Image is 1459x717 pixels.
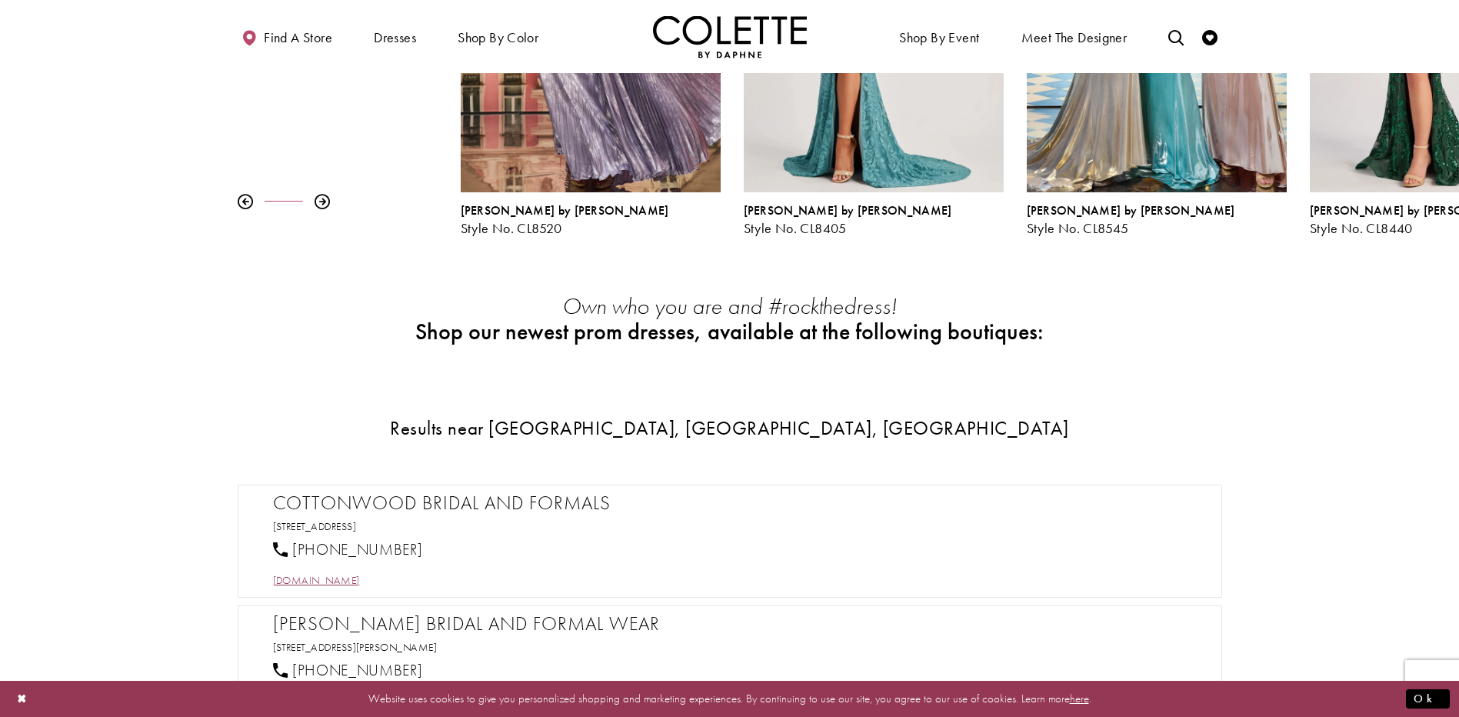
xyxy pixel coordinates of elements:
[111,689,1348,709] p: Website uses cookies to give you personalized shopping and marketing experiences. By continuing t...
[1027,202,1235,218] span: [PERSON_NAME] by [PERSON_NAME]
[1018,15,1131,58] a: Meet the designer
[895,15,983,58] span: Shop By Event
[273,539,423,559] a: [PHONE_NUMBER]
[238,15,336,58] a: Find a store
[273,660,423,680] a: [PHONE_NUMBER]
[562,292,897,321] em: Own who you are and #rockthedress!
[292,660,422,680] span: [PHONE_NUMBER]
[1027,219,1129,237] span: Style No. CL8545
[9,685,35,712] button: Close Dialog
[273,612,1202,635] h2: [PERSON_NAME] Bridal and Formal Wear
[1406,689,1450,709] button: Submit Dialog
[238,418,1222,439] h3: Results near [GEOGRAPHIC_DATA], [GEOGRAPHIC_DATA], [GEOGRAPHIC_DATA]
[370,15,420,58] span: Dresses
[1021,30,1128,45] span: Meet the designer
[374,30,416,45] span: Dresses
[273,573,360,587] a: Opens in new tab
[653,15,807,58] img: Colette by Daphne
[653,15,807,58] a: Visit Home Page
[461,219,562,237] span: Style No. CL8520
[1310,219,1413,237] span: Style No. CL8440
[1164,15,1188,58] a: Toggle search
[273,573,360,587] span: [DOMAIN_NAME]
[292,539,422,559] span: [PHONE_NUMBER]
[458,30,538,45] span: Shop by color
[273,492,1202,515] h2: Cottonwood Bridal and Formals
[461,202,669,218] span: [PERSON_NAME] by [PERSON_NAME]
[461,204,721,236] div: Colette by Daphne Style No. CL8520
[744,204,1004,236] div: Colette by Daphne Style No. CL8405
[1070,691,1089,706] a: here
[899,30,979,45] span: Shop By Event
[264,30,332,45] span: Find a store
[273,640,438,654] a: Opens in new tab
[1198,15,1221,58] a: Check Wishlist
[454,15,542,58] span: Shop by color
[403,319,1057,345] h2: Shop our newest prom dresses, available at the following boutiques:
[273,519,357,533] a: Opens in new tab
[1027,204,1287,236] div: Colette by Daphne Style No. CL8545
[744,219,847,237] span: Style No. CL8405
[744,202,952,218] span: [PERSON_NAME] by [PERSON_NAME]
